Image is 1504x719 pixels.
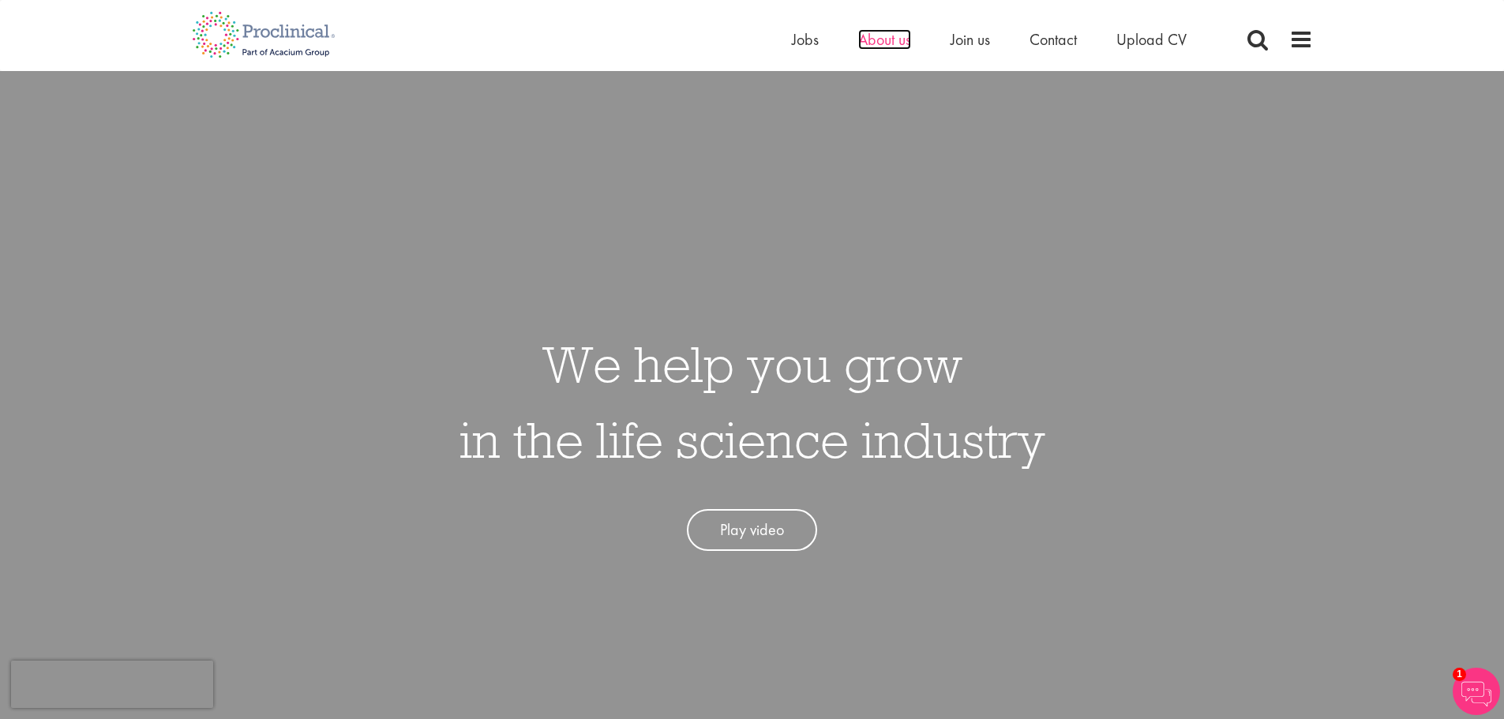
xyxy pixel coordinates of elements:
a: Play video [687,509,817,551]
a: About us [858,29,911,50]
span: 1 [1453,668,1466,681]
a: Jobs [792,29,819,50]
h1: We help you grow in the life science industry [459,326,1045,477]
a: Upload CV [1116,29,1187,50]
a: Contact [1030,29,1077,50]
a: Join us [951,29,990,50]
img: Chatbot [1453,668,1500,715]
